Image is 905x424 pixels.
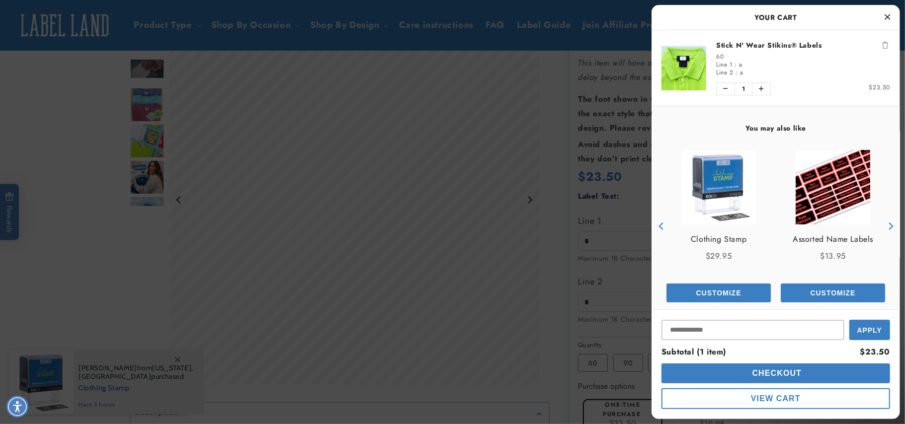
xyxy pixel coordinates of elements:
[860,345,890,359] div: $23.50
[661,388,890,409] button: cart
[740,68,743,77] span: a
[706,250,732,262] span: $29.95
[661,46,706,90] img: Stick N' Wear Stikins® Labels
[716,60,733,69] span: Line 1
[661,320,844,340] input: Input Discount
[739,60,742,69] span: a
[751,394,801,403] span: View Cart
[681,150,756,224] img: Clothing Stamp - Label Land
[849,320,890,340] button: Apply
[880,10,895,25] button: Close Cart
[781,283,885,302] button: Add the product, Stikins® Peel and Stick Clothing Labels to Cart
[735,60,737,69] span: :
[883,219,898,234] button: Next
[716,40,890,50] a: Stick N' Wear Stikins® Labels
[654,219,669,234] button: Previous
[666,283,771,302] button: Add the product, Color Stick N' Wear® Labels to Cart
[750,369,802,377] span: Checkout
[810,289,855,297] span: Customize
[857,326,882,334] span: Apply
[6,396,28,418] div: Accessibility Menu
[9,28,133,47] button: Can these labels be used on uniforms?
[735,83,752,95] span: 1
[796,150,870,224] img: Assorted Name Labels - Label Land
[661,346,726,357] span: Subtotal (1 item)
[661,140,776,312] div: product
[696,289,741,297] span: Customize
[880,40,890,50] button: Remove Stick N' Wear Stikins® Labels
[776,140,890,312] div: product
[661,363,890,383] button: cart
[869,83,890,92] span: $23.50
[820,250,846,262] span: $13.95
[661,30,890,106] li: product
[752,83,770,95] button: Increase quantity of Stick N' Wear Stikins® Labels
[716,68,734,77] span: Line 2
[736,68,738,77] span: :
[661,124,890,133] h4: You may also like
[691,234,746,244] a: View Clothing Stamp
[34,56,133,74] button: Do these labels need ironing?
[661,10,890,25] h2: Your Cart
[717,83,735,95] button: Decrease quantity of Stick N' Wear Stikins® Labels
[793,234,873,244] a: View Assorted Name Labels
[716,53,890,61] div: 60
